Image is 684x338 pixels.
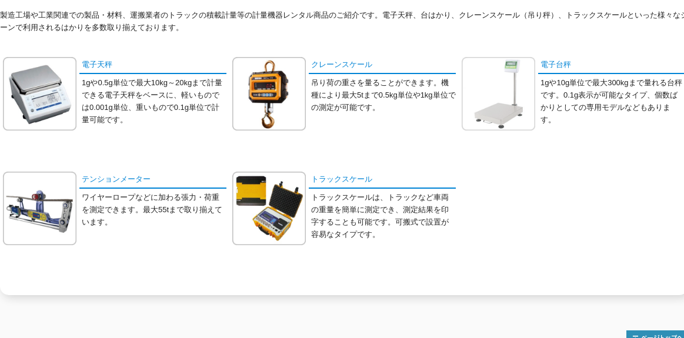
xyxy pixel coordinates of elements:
img: 電子天秤 [3,57,76,130]
p: トラックスケールは、トラックなど車両の重量を簡単に測定でき、測定結果を印字することも可能です。可搬式で設置が容易なタイプです。 [311,192,456,240]
img: クレーンスケール [232,57,306,130]
a: クレーンスケール [309,57,456,74]
img: テンションメーター [3,172,76,245]
a: トラックスケール [309,172,456,189]
a: 電子天秤 [79,57,226,74]
p: 1gや0.5g単位で最大10kg～20kgまで計量できる電子天秤をベースに、軽いものでは0.001g単位、重いもので0.1g単位で計量可能です。 [82,77,226,126]
p: 吊り荷の重さを量ることができます。機種により最大5tまで0.5kg単位や1kg単位での測定が可能です。 [311,77,456,113]
img: トラックスケール [232,172,306,245]
a: テンションメーター [79,172,226,189]
p: ワイヤーロープなどに加わる張力・荷重を測定できます。最大55tまで取り揃えています。 [82,192,226,228]
img: 電子台秤 [462,57,535,130]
